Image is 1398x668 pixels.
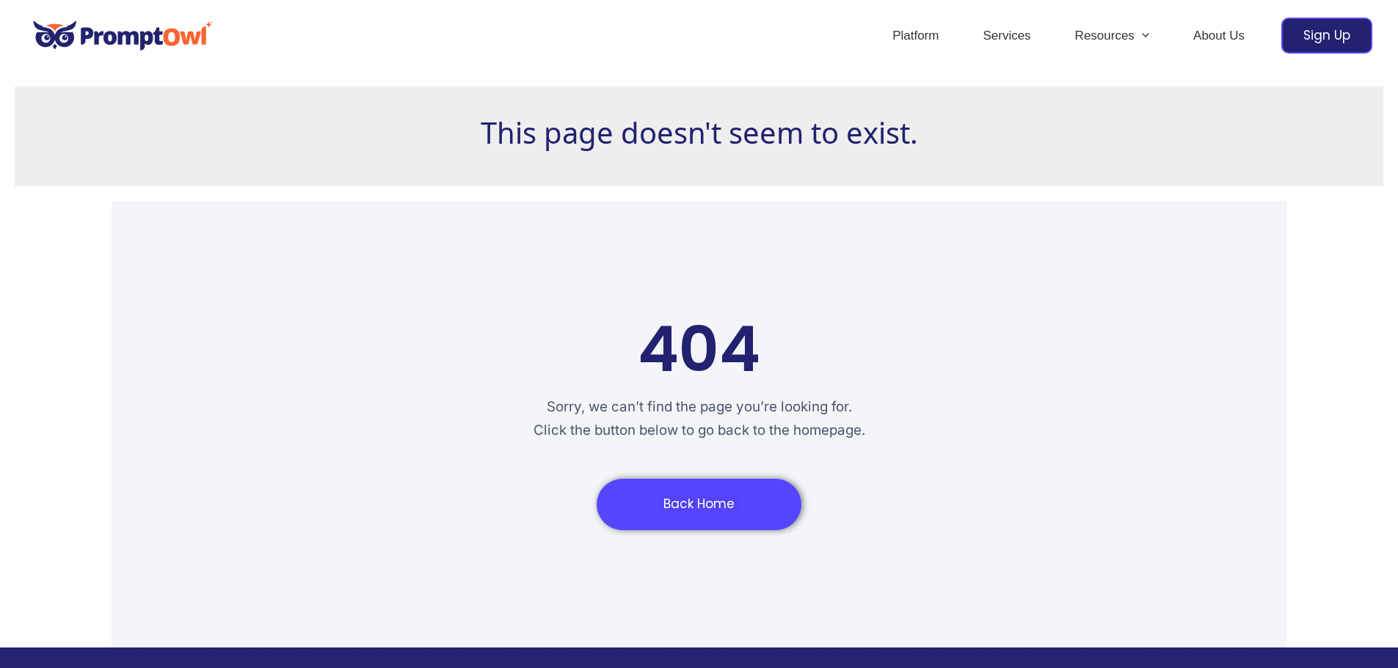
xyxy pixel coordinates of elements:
h1: 404 [638,318,760,381]
nav: Site Navigation: Header [870,10,1267,62]
a: Platform [870,10,961,62]
a: About Us [1171,10,1267,62]
a: ResourcesMenu Toggle [1053,10,1171,62]
a: Back Home [597,479,801,530]
a: Services [961,10,1052,62]
span: Menu Toggle [1135,10,1149,62]
img: promptowl.ai logo [26,10,220,61]
p: Sorry, we can’t find the page you’re looking for. Click the button below to go back to the homepage. [534,395,865,442]
h1: This page doesn't seem to exist. [60,117,1338,155]
a: Sign Up [1281,18,1372,54]
span: Back Home [663,498,735,510]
